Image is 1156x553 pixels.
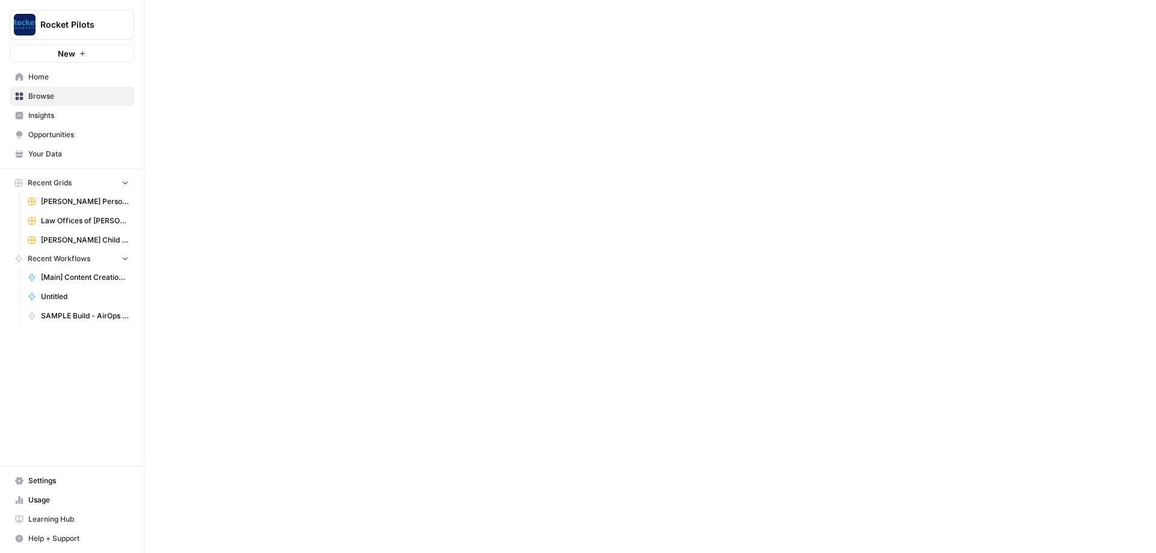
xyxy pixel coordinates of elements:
span: Opportunities [28,129,129,140]
span: Your Data [28,149,129,159]
a: Settings [10,471,134,490]
span: Insights [28,110,129,121]
span: Law Offices of [PERSON_NAME] [41,215,129,226]
a: Law Offices of [PERSON_NAME] [22,211,134,230]
button: Help + Support [10,529,134,548]
a: Insights [10,106,134,125]
span: Browse [28,91,129,102]
button: Recent Workflows [10,250,134,268]
a: Untitled [22,287,134,306]
span: Usage [28,495,129,505]
span: SAMPLE Build - AirOps (week 1 - FAQs) [41,310,129,321]
a: [PERSON_NAME] Child Custody & Divorce Lawyers [22,230,134,250]
span: Rocket Pilots [40,19,113,31]
button: Workspace: Rocket Pilots [10,10,134,40]
img: Rocket Pilots Logo [14,14,36,36]
a: Home [10,67,134,87]
span: Recent Workflows [28,253,90,264]
a: [PERSON_NAME] Personal Injury & Car Accident Lawyers [22,192,134,211]
a: Your Data [10,144,134,164]
span: Settings [28,475,129,486]
a: Browse [10,87,134,106]
span: Recent Grids [28,178,72,188]
a: SAMPLE Build - AirOps (week 1 - FAQs) [22,306,134,326]
span: Learning Hub [28,514,129,525]
a: Usage [10,490,134,510]
span: Home [28,72,129,82]
button: New [10,45,134,63]
a: [Main] Content Creation Article [22,268,134,287]
span: New [58,48,75,60]
a: Opportunities [10,125,134,144]
span: Help + Support [28,533,129,544]
span: [PERSON_NAME] Child Custody & Divorce Lawyers [41,235,129,246]
span: [Main] Content Creation Article [41,272,129,283]
button: Recent Grids [10,174,134,192]
span: Untitled [41,291,129,302]
span: [PERSON_NAME] Personal Injury & Car Accident Lawyers [41,196,129,207]
a: Learning Hub [10,510,134,529]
